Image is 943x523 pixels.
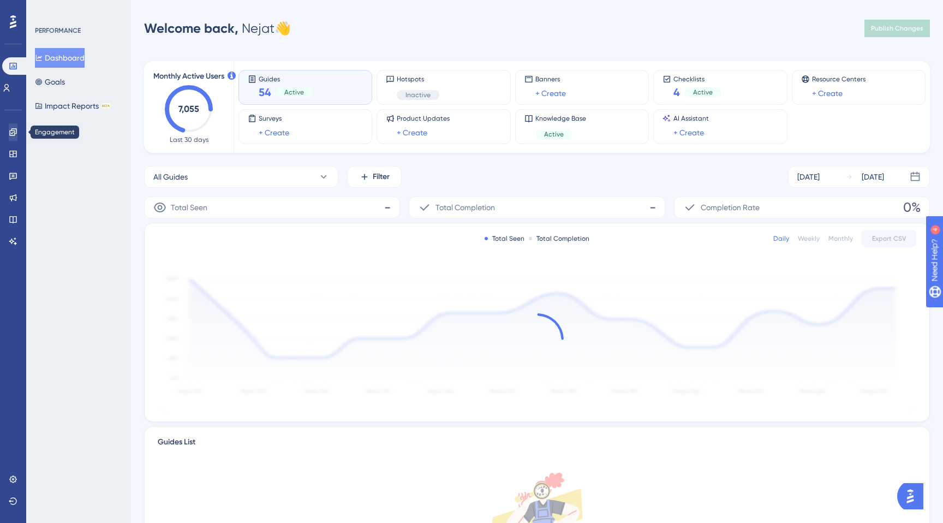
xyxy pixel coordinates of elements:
[544,130,564,139] span: Active
[773,234,789,243] div: Daily
[405,91,431,99] span: Inactive
[259,126,289,139] a: + Create
[35,48,85,68] button: Dashboard
[76,5,79,14] div: 4
[170,135,208,144] span: Last 30 days
[871,24,923,33] span: Publish Changes
[158,436,195,455] span: Guides List
[673,85,680,100] span: 4
[178,104,199,114] text: 7,055
[485,234,524,243] div: Total Seen
[35,96,111,116] button: Impact ReportsBETA
[144,166,338,188] button: All Guides
[862,230,916,247] button: Export CSV
[171,201,207,214] span: Total Seen
[144,20,238,36] span: Welcome back,
[693,88,713,97] span: Active
[101,103,111,109] div: BETA
[153,170,188,183] span: All Guides
[798,234,820,243] div: Weekly
[435,201,495,214] span: Total Completion
[397,75,439,84] span: Hotspots
[673,75,721,82] span: Checklists
[701,201,760,214] span: Completion Rate
[373,170,390,183] span: Filter
[397,114,450,123] span: Product Updates
[35,26,81,35] div: PERFORMANCE
[397,126,427,139] a: + Create
[903,199,921,216] span: 0%
[144,20,291,37] div: Nejat 👋
[673,114,709,123] span: AI Assistant
[828,234,853,243] div: Monthly
[862,170,884,183] div: [DATE]
[864,20,930,37] button: Publish Changes
[259,85,271,100] span: 54
[812,75,866,84] span: Resource Centers
[347,166,402,188] button: Filter
[897,480,930,513] iframe: UserGuiding AI Assistant Launcher
[26,3,68,16] span: Need Help?
[284,88,304,97] span: Active
[259,75,313,82] span: Guides
[535,75,566,84] span: Banners
[872,234,906,243] span: Export CSV
[649,199,656,216] span: -
[535,87,566,100] a: + Create
[529,234,589,243] div: Total Completion
[259,114,289,123] span: Surveys
[384,199,391,216] span: -
[35,72,65,92] button: Goals
[535,114,586,123] span: Knowledge Base
[673,126,704,139] a: + Create
[153,70,224,83] span: Monthly Active Users
[812,87,843,100] a: + Create
[797,170,820,183] div: [DATE]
